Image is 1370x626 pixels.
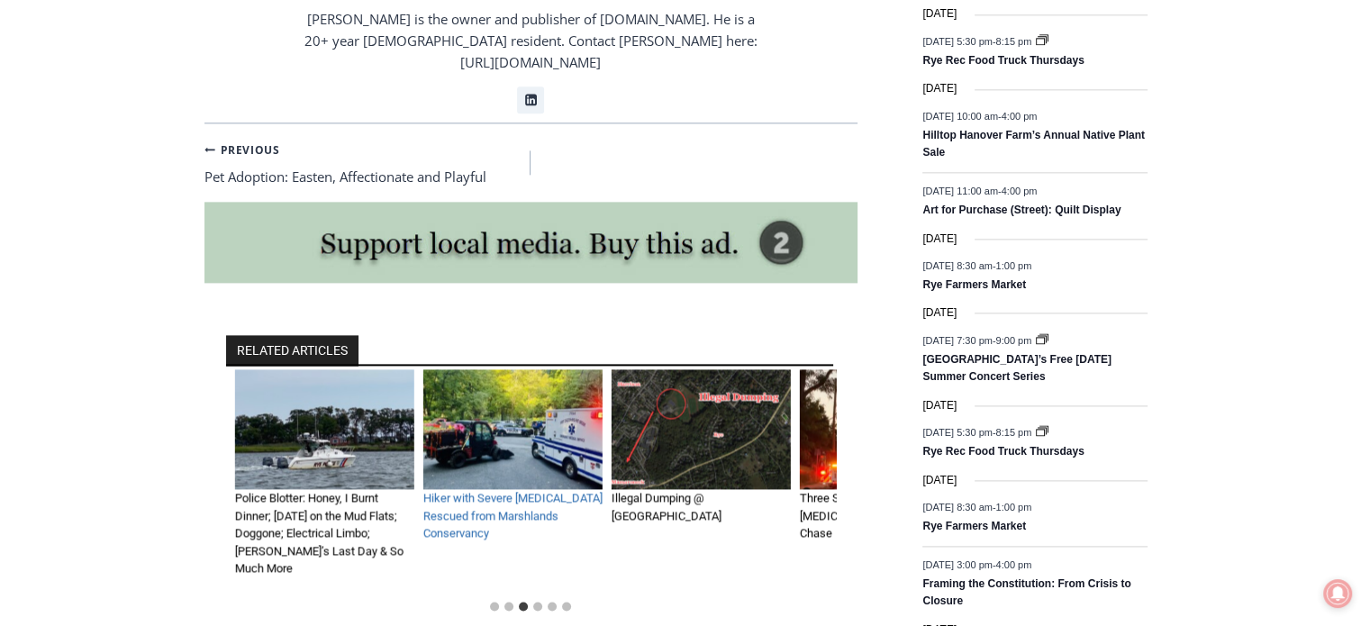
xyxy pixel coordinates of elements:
span: [DATE] 7:30 pm [922,334,992,345]
time: [DATE] [922,231,957,248]
div: Apply Now <> summer and RHS senior internships available [455,1,851,175]
a: Rye Rec Food Truck Thursdays [922,445,1084,459]
a: [PERSON_NAME] Read Sanctuary Fall Fest: [DATE] [1,179,260,224]
div: 3 of 6 [234,369,413,590]
button: Go to slide 2 [504,602,513,611]
time: [DATE] [922,397,957,414]
img: (PHOTO: The location of the Rye Neck tennis courts is shown in the circle. Beaver Swamp Brook is ... [612,369,791,489]
span: 4:00 pm [1002,110,1038,121]
h2: RELATED ARTICLES [226,335,358,366]
a: [GEOGRAPHIC_DATA]’s Free [DATE] Summer Concert Series [922,353,1111,385]
div: 4 of 6 [423,369,603,590]
span: 4:00 pm [995,559,1031,570]
a: Illegal Dumping @ [GEOGRAPHIC_DATA] [612,491,721,522]
nav: Posts [204,138,857,188]
div: / [201,152,205,170]
span: [DATE] 10:00 am [922,110,998,121]
a: Rye Farmers Market [922,278,1026,293]
span: Intern @ [DOMAIN_NAME] [471,179,835,220]
a: PreviousPet Adoption: Easten, Affectionate and Playful [204,138,531,188]
time: [DATE] [922,472,957,489]
span: [DATE] 11:00 am [922,186,998,196]
time: [DATE] [922,304,957,322]
p: [PERSON_NAME] is the owner and publisher of [DOMAIN_NAME]. He is a 20+ year [DEMOGRAPHIC_DATA] re... [302,8,759,73]
button: Go to slide 3 [519,602,528,611]
div: Live Music [188,53,240,148]
time: [DATE] [922,80,957,97]
img: support local media, buy this ad [204,202,857,283]
h4: [PERSON_NAME] Read Sanctuary Fall Fest: [DATE] [14,181,231,222]
time: - [922,502,1031,513]
a: Rye Farmers Market [922,520,1026,534]
button: Go to slide 1 [490,602,499,611]
span: [DATE] 8:30 am [922,502,992,513]
time: - [922,259,1031,270]
span: [DATE] 8:30 am [922,259,992,270]
img: Rye PD 08-01-2020 - three stolen cars, chase v1 [800,369,979,489]
div: 6 of 6 [800,369,979,590]
a: Open Tues. - Sun. [PHONE_NUMBER] [1,181,181,224]
a: Rye Rec Food Truck Thursdays [922,54,1084,68]
span: [DATE] 5:30 pm [922,35,992,46]
small: Previous [204,141,280,159]
span: [DATE] 5:30 pm [922,427,992,438]
time: - [922,427,1034,438]
img: (PHOTO: A hiker with a severe head injury was rescued from the Marshlands Conservancy in Rye, NY ... [423,369,603,489]
time: - [922,110,1037,121]
img: Rye PD Police Boat PB1 [234,369,413,489]
span: 9:00 pm [995,334,1031,345]
time: - [922,186,1037,196]
span: [DATE] 3:00 pm [922,559,992,570]
button: Go to slide 4 [533,602,542,611]
ul: Select a slide to show [226,599,836,613]
div: 6 [210,152,218,170]
a: Hiker with Severe [MEDICAL_DATA] Rescued from Marshlands Conservancy [423,491,603,540]
a: Framing the Constitution: From Crisis to Closure [922,577,1130,609]
div: 5 of 6 [612,369,791,590]
span: 1:00 pm [995,259,1031,270]
time: - [922,334,1034,345]
span: 8:15 pm [995,427,1031,438]
button: Go to slide 5 [548,602,557,611]
span: 4:00 pm [1002,186,1038,196]
time: - [922,35,1034,46]
a: Art for Purchase (Street): Quilt Display [922,204,1120,218]
span: 8:15 pm [995,35,1031,46]
span: Open Tues. - Sun. [PHONE_NUMBER] [5,186,177,254]
button: Go to slide 6 [562,602,571,611]
time: [DATE] [922,5,957,23]
a: Three Stolen Vehicles, a [MEDICAL_DATA], Crash and Police Chase [800,491,978,540]
a: Police Blotter: Honey, I Burnt Dinner; [DATE] on the Mud Flats; Doggone; Electrical Limbo; [PERSO... [234,491,403,575]
time: - [922,559,1031,570]
div: "the precise, almost orchestrated movements of cutting and assembling sushi and [PERSON_NAME] mak... [185,113,256,215]
a: Intern @ [DOMAIN_NAME] [433,175,873,224]
a: Hilltop Hanover Farm’s Annual Native Plant Sale [922,129,1145,160]
span: 1:00 pm [995,502,1031,513]
div: 4 [188,152,196,170]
